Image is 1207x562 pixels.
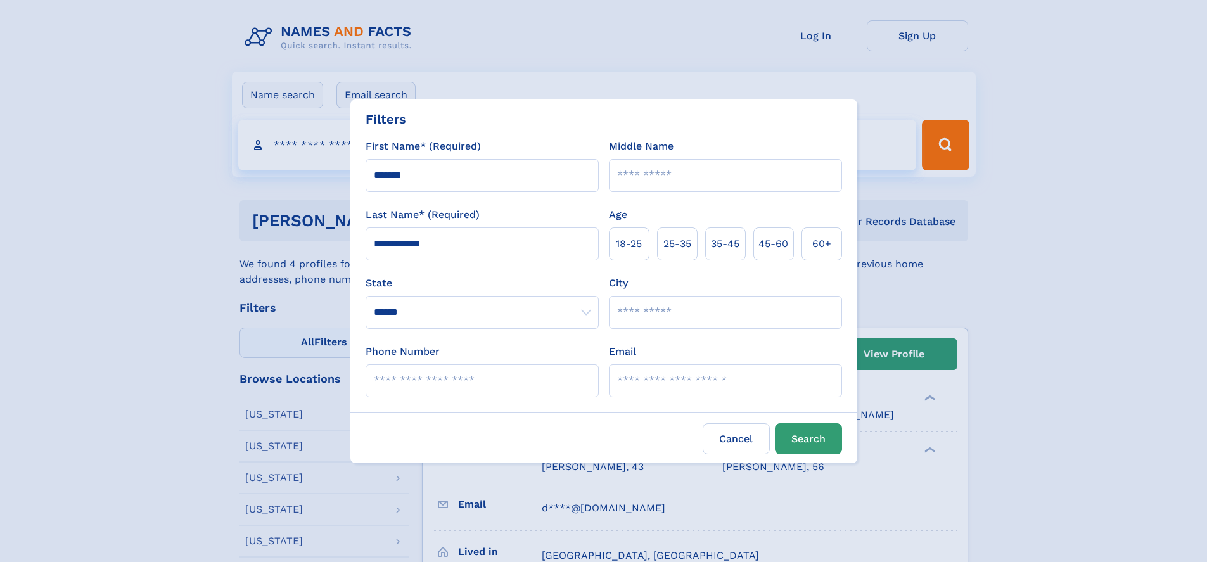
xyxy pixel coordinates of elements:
[775,423,842,454] button: Search
[366,139,481,154] label: First Name* (Required)
[812,236,831,252] span: 60+
[703,423,770,454] label: Cancel
[616,236,642,252] span: 18‑25
[366,207,480,222] label: Last Name* (Required)
[366,276,599,291] label: State
[758,236,788,252] span: 45‑60
[366,110,406,129] div: Filters
[609,276,628,291] label: City
[609,139,674,154] label: Middle Name
[711,236,739,252] span: 35‑45
[609,207,627,222] label: Age
[663,236,691,252] span: 25‑35
[609,344,636,359] label: Email
[366,344,440,359] label: Phone Number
